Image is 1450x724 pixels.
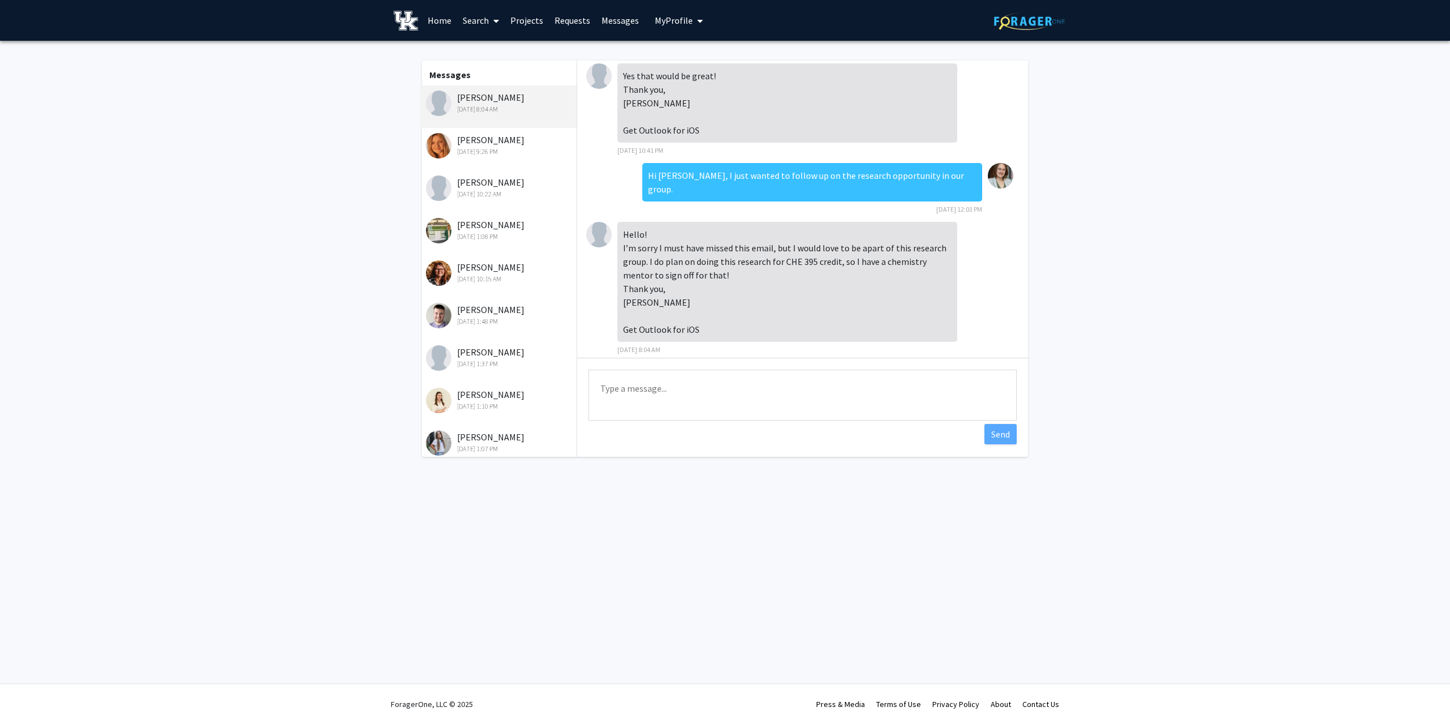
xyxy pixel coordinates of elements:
img: McKenzie Wirtz [586,222,612,247]
div: [PERSON_NAME] [426,260,574,284]
img: Katelyn Straw [426,260,451,286]
img: University of Kentucky Logo [394,11,418,31]
a: Press & Media [816,699,865,709]
div: [DATE] 1:08 PM [426,232,574,242]
div: [DATE] 8:04 AM [426,104,574,114]
div: [PERSON_NAME] [426,430,574,454]
div: [DATE] 1:48 PM [426,316,574,327]
div: [DATE] 1:10 PM [426,401,574,412]
a: Privacy Policy [932,699,979,709]
span: [DATE] 10:41 PM [617,146,663,155]
img: Kamryn Camp [426,175,451,201]
div: [PERSON_NAME] [426,133,574,157]
div: ForagerOne, LLC © 2025 [391,684,473,724]
a: Terms of Use [876,699,921,709]
div: [PERSON_NAME] [426,388,574,412]
img: McKenzie Wirtz [586,63,612,89]
div: Hi [PERSON_NAME], I just wanted to follow up on the research opportunity in our group. [642,163,982,202]
img: Peyton McCubbin [426,388,451,413]
textarea: Message [588,370,1017,421]
div: [PERSON_NAME] [426,218,574,242]
span: My Profile [655,15,693,26]
div: [PERSON_NAME] [426,175,574,199]
a: Home [422,1,457,40]
div: [DATE] 1:07 PM [426,444,574,454]
img: Ariana Buttery [426,133,451,158]
a: About [991,699,1011,709]
div: [PERSON_NAME] [426,345,574,369]
div: Hello! I’m sorry I must have missed this email, but I would love to be apart of this research gro... [617,222,957,342]
div: [DATE] 10:22 AM [426,189,574,199]
button: Send [984,424,1017,444]
img: Keshav Bhandari [426,345,451,371]
a: Requests [549,1,596,40]
img: McKenzie Wirtz [426,91,451,116]
div: [DATE] 1:37 PM [426,359,574,369]
a: Messages [596,1,645,40]
img: Ella Santiago [426,430,451,456]
a: Contact Us [1022,699,1059,709]
img: Isaac Dodson [426,303,451,328]
img: ForagerOne Logo [994,12,1065,30]
div: [DATE] 9:26 PM [426,147,574,157]
img: Malgorzata Chwatko [988,163,1013,189]
div: [PERSON_NAME] [426,303,574,327]
span: [DATE] 12:03 PM [936,205,982,213]
span: [DATE] 8:04 AM [617,345,660,354]
a: Projects [505,1,549,40]
img: Josephine Traver [426,218,451,243]
div: [DATE] 10:15 AM [426,274,574,284]
a: Search [457,1,505,40]
div: [PERSON_NAME] [426,91,574,114]
iframe: Chat [8,673,48,716]
b: Messages [429,69,471,80]
div: Yes that would be great! Thank you, [PERSON_NAME] Get Outlook for iOS [617,63,957,143]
